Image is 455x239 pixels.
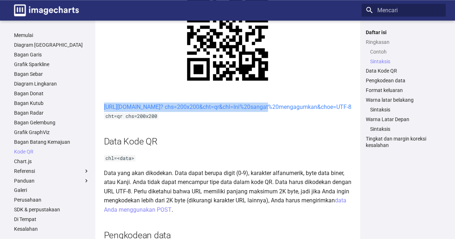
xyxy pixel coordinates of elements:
[366,116,409,122] font: Warna Latar Depan
[366,87,403,93] font: Format keluaran
[14,100,44,106] font: Bagan Kutub
[366,68,441,74] a: Data Kode QR
[104,113,159,119] code: cht=qr chs=200x200
[14,168,35,174] font: Referensi
[366,39,441,45] a: Ringkasan
[14,129,50,135] font: Grafik GraphViz
[14,52,42,58] font: Bagan Garis
[104,197,346,213] a: data Anda menggunakan POST
[366,29,387,35] font: Daftar isi
[366,78,405,83] font: Pengkodean data
[104,155,136,161] code: chl=<data>
[370,106,441,113] a: Sintaksis
[14,178,35,184] font: Panduan
[14,216,36,222] font: Di Tempat
[366,136,426,148] font: Tingkat dan margin koreksi kesalahan
[14,158,90,165] a: Chart.js
[14,32,90,38] a: Memulai
[14,148,90,155] a: Kode QR
[366,39,390,45] font: Ringkasan
[14,100,90,106] a: Bagan Kutub
[366,87,441,93] a: Format keluaran
[370,126,390,132] font: Sintaksis
[370,49,441,55] a: Contoh
[14,110,44,116] font: Bagan Radar
[366,68,397,74] font: Data Kode QR
[104,104,351,110] a: [URL][DOMAIN_NAME]? chs=200x200&cht=qr&chl=Ini%20sangat%20mengagumkan&choe=UTF-8
[14,81,90,87] a: Diagram Lingkaran
[104,170,351,204] font: Data yang akan dikodekan. Data dapat berupa digit (0-9), karakter alfanumerik, byte data biner, a...
[370,107,390,112] font: Sintaksis
[366,135,441,148] a: Tingkat dan margin koreksi kesalahan
[14,149,33,155] font: Kode QR
[370,126,441,132] a: Sintaksis
[14,139,70,145] font: Bagan Batang Kemajuan
[14,226,38,232] font: Kesalahan
[14,4,79,16] img: logo
[11,1,82,19] a: Dokumentasi Bagan Gambar
[104,136,158,147] font: Data Kode QR
[14,110,90,116] a: Bagan Radar
[14,91,44,96] font: Bagan Donat
[366,77,441,84] a: Pengkodean data
[370,49,387,55] font: Contoh
[14,216,90,222] a: Di Tempat
[370,58,441,65] a: Sintaksis
[14,119,90,126] a: Bagan Gelembung
[366,106,441,113] nav: Warna latar belakang
[14,139,90,145] a: Bagan Batang Kemajuan
[14,187,27,193] font: Galeri
[14,120,55,125] font: Bagan Gelembung
[14,207,60,212] font: SDK & perpustakaan
[370,59,390,64] font: Sintaksis
[366,97,414,103] font: Warna latar belakang
[14,81,57,87] font: Diagram Lingkaran
[366,126,441,132] nav: Warna Latar Depan
[14,32,33,38] font: Memulai
[14,187,90,193] a: Galeri
[14,206,90,213] a: SDK & perpustakaan
[14,51,90,58] a: Bagan Garis
[366,116,441,123] a: Warna Latar Depan
[14,129,90,135] a: Grafik GraphViz
[361,29,446,149] nav: Daftar isi
[172,206,173,213] font: .
[14,71,90,77] a: Bagan Sebar
[14,61,90,68] a: Grafik Sparkline
[14,197,90,203] a: Perusahaan
[14,42,90,48] a: Diagram [GEOGRAPHIC_DATA]
[366,97,441,103] a: Warna latar belakang
[14,158,32,164] font: Chart.js
[14,61,49,67] font: Grafik Sparkline
[14,90,90,97] a: Bagan Donat
[14,42,83,48] font: Diagram [GEOGRAPHIC_DATA]
[361,4,446,17] input: Mencari
[14,226,90,232] a: Kesalahan
[14,197,41,203] font: Perusahaan
[14,71,43,77] font: Bagan Sebar
[366,49,441,65] nav: Ringkasan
